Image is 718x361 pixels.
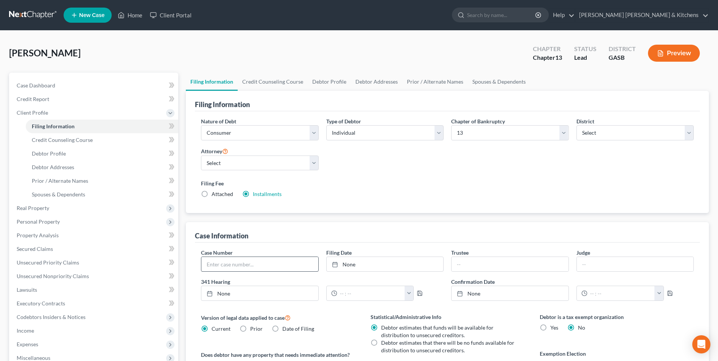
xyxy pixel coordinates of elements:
[11,269,178,283] a: Unsecured Nonpriority Claims
[114,8,146,22] a: Home
[609,45,636,53] div: District
[17,109,48,116] span: Client Profile
[195,231,248,240] div: Case Information
[381,324,494,338] span: Debtor estimates that funds will be available for distribution to unsecured creditors.
[609,53,636,62] div: GASB
[32,137,93,143] span: Credit Counseling Course
[371,313,525,321] label: Statistical/Administrative Info
[587,286,655,300] input: -- : --
[578,324,585,331] span: No
[79,12,104,18] span: New Case
[17,355,50,361] span: Miscellaneous
[17,246,53,252] span: Secured Claims
[26,133,178,147] a: Credit Counseling Course
[327,257,443,271] a: None
[17,327,34,334] span: Income
[11,297,178,310] a: Executory Contracts
[577,257,693,271] input: --
[32,177,88,184] span: Prior / Alternate Names
[574,53,597,62] div: Lead
[17,232,59,238] span: Property Analysis
[17,341,38,347] span: Expenses
[11,256,178,269] a: Unsecured Priority Claims
[17,314,86,320] span: Codebtors Insiders & Notices
[201,351,355,359] label: Does debtor have any property that needs immediate attention?
[549,8,575,22] a: Help
[451,117,505,125] label: Chapter of Bankruptcy
[11,242,178,256] a: Secured Claims
[282,325,314,332] span: Date of Filing
[555,54,562,61] span: 13
[451,249,469,257] label: Trustee
[326,249,352,257] label: Filing Date
[540,313,694,321] label: Debtor is a tax exempt organization
[201,286,318,300] a: None
[26,160,178,174] a: Debtor Addresses
[576,117,594,125] label: District
[197,278,447,286] label: 341 Hearing
[26,188,178,201] a: Spouses & Dependents
[17,286,37,293] span: Lawsuits
[17,300,65,307] span: Executory Contracts
[648,45,700,62] button: Preview
[201,313,355,322] label: Version of legal data applied to case
[201,146,228,156] label: Attorney
[11,283,178,297] a: Lawsuits
[17,205,49,211] span: Real Property
[186,73,238,91] a: Filing Information
[26,120,178,133] a: Filing Information
[452,257,568,271] input: --
[146,8,195,22] a: Client Portal
[32,164,74,170] span: Debtor Addresses
[32,123,75,129] span: Filing Information
[17,259,79,266] span: Unsecured Priority Claims
[32,191,85,198] span: Spouses & Dependents
[402,73,468,91] a: Prior / Alternate Names
[11,92,178,106] a: Credit Report
[447,278,698,286] label: Confirmation Date
[195,100,250,109] div: Filing Information
[692,335,710,353] div: Open Intercom Messenger
[533,53,562,62] div: Chapter
[11,79,178,92] a: Case Dashboard
[201,179,694,187] label: Filing Fee
[17,273,89,279] span: Unsecured Nonpriority Claims
[201,117,236,125] label: Nature of Debt
[253,191,282,197] a: Installments
[467,8,536,22] input: Search by name...
[575,8,709,22] a: [PERSON_NAME] [PERSON_NAME] & Kitchens
[576,249,590,257] label: Judge
[574,45,597,53] div: Status
[468,73,530,91] a: Spouses & Dependents
[9,47,81,58] span: [PERSON_NAME]
[26,147,178,160] a: Debtor Profile
[11,229,178,242] a: Property Analysis
[17,96,49,102] span: Credit Report
[326,117,361,125] label: Type of Debtor
[540,350,694,358] label: Exemption Election
[26,174,178,188] a: Prior / Alternate Names
[337,286,405,300] input: -- : --
[550,324,558,331] span: Yes
[238,73,308,91] a: Credit Counseling Course
[351,73,402,91] a: Debtor Addresses
[201,249,233,257] label: Case Number
[308,73,351,91] a: Debtor Profile
[212,191,233,197] span: Attached
[452,286,568,300] a: None
[32,150,66,157] span: Debtor Profile
[250,325,263,332] span: Prior
[17,82,55,89] span: Case Dashboard
[17,218,60,225] span: Personal Property
[201,257,318,271] input: Enter case number...
[381,339,514,353] span: Debtor estimates that there will be no funds available for distribution to unsecured creditors.
[533,45,562,53] div: Chapter
[212,325,231,332] span: Current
